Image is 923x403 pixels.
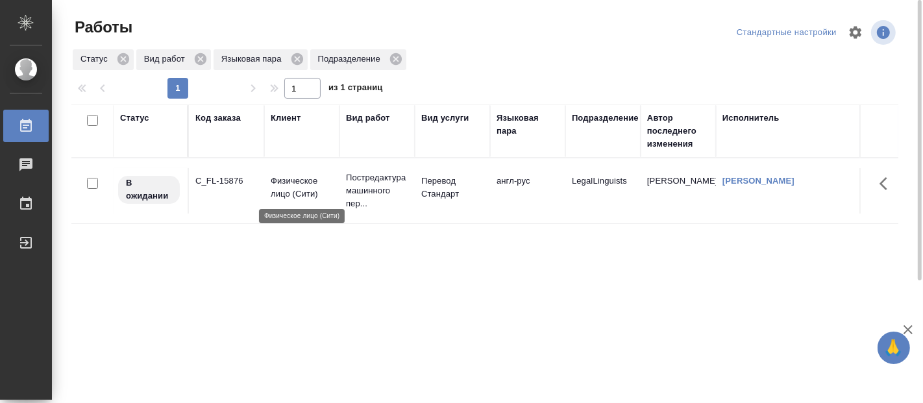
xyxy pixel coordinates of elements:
div: Вид работ [136,49,211,70]
div: Вид работ [346,112,390,125]
div: Подразделение [572,112,639,125]
div: split button [733,23,840,43]
p: Перевод Стандарт [421,175,484,201]
span: Посмотреть информацию [871,20,898,45]
span: Настроить таблицу [840,17,871,48]
div: Языковая пара [497,112,559,138]
p: Вид работ [144,53,190,66]
a: [PERSON_NAME] [722,176,794,186]
td: [PERSON_NAME] [641,168,716,214]
p: Языковая пара [221,53,286,66]
p: Статус [80,53,112,66]
div: Подразделение [310,49,406,70]
div: Вид услуги [421,112,469,125]
td: англ-рус [490,168,565,214]
span: 🙏 [883,334,905,361]
button: 🙏 [878,332,910,364]
span: Работы [71,17,132,38]
div: Автор последнего изменения [647,112,709,151]
p: Физическое лицо (Сити) [271,175,333,201]
p: Подразделение [318,53,385,66]
div: Клиент [271,112,301,125]
td: LegalLinguists [565,168,641,214]
span: из 1 страниц [328,80,383,99]
div: Код заказа [195,112,241,125]
div: Исполнитель назначен, приступать к работе пока рано [117,175,181,205]
button: Здесь прячутся важные кнопки [872,168,903,199]
div: Статус [73,49,134,70]
p: Постредактура машинного пер... [346,171,408,210]
div: Языковая пара [214,49,308,70]
div: Исполнитель [722,112,780,125]
p: В ожидании [126,177,172,202]
div: C_FL-15876 [195,175,258,188]
div: Статус [120,112,149,125]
